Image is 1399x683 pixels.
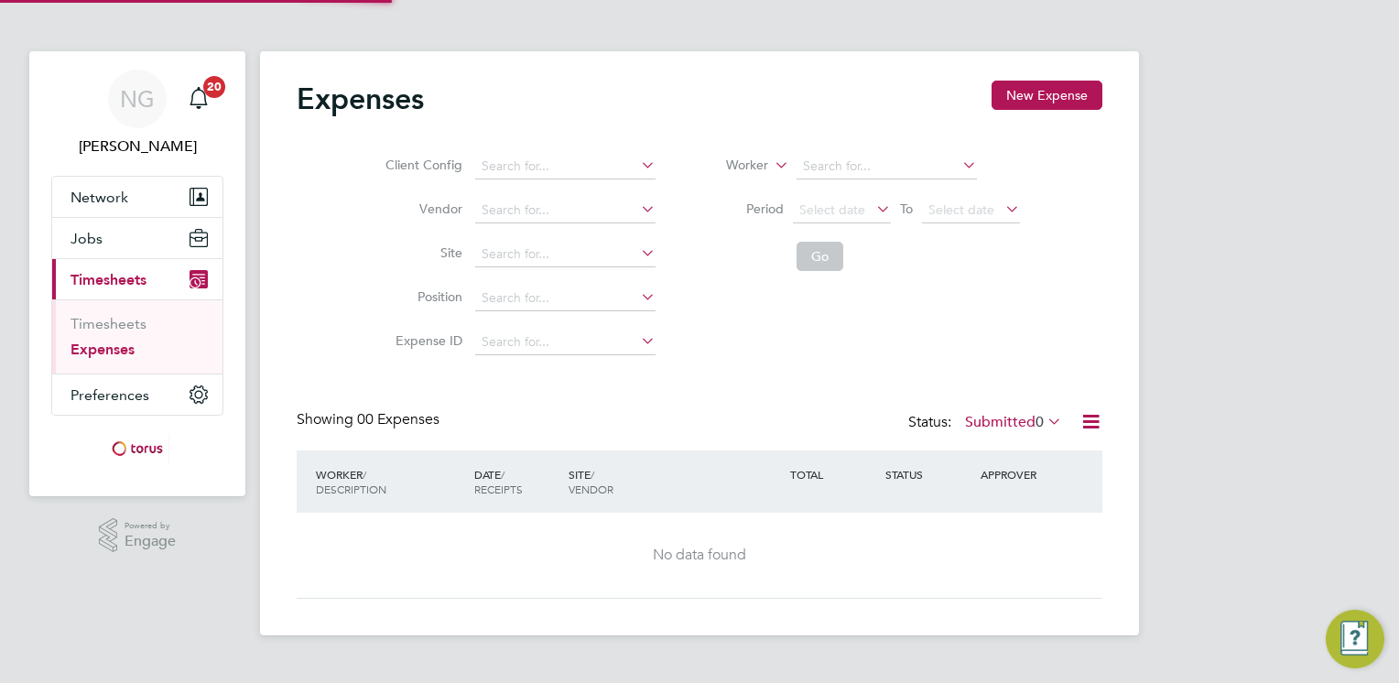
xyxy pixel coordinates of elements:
[1326,610,1384,668] button: Engage Resource Center
[501,467,504,482] span: /
[99,518,177,553] a: Powered byEngage
[786,458,881,491] div: TOTAL
[297,410,443,429] div: Showing
[380,332,462,349] label: Expense ID
[52,374,222,415] button: Preferences
[70,271,146,288] span: Timesheets
[51,434,223,463] a: Go to home page
[52,259,222,299] button: Timesheets
[311,458,470,505] div: WORKER
[475,330,656,355] input: Search for...
[315,546,1084,565] div: No data found
[52,218,222,258] button: Jobs
[51,136,223,157] span: Natalie Gillbanks
[470,458,565,505] div: DATE
[51,70,223,157] a: NG[PERSON_NAME]
[799,201,865,218] span: Select date
[591,467,594,482] span: /
[70,315,146,332] a: Timesheets
[965,413,1062,431] label: Submitted
[380,288,462,305] label: Position
[52,299,222,374] div: Timesheets
[475,242,656,267] input: Search for...
[29,51,245,496] nav: Main navigation
[357,410,439,428] span: 00 Expenses
[70,341,135,358] a: Expenses
[881,458,976,491] div: STATUS
[976,458,1071,491] div: APPROVER
[475,286,656,311] input: Search for...
[70,386,149,404] span: Preferences
[203,76,225,98] span: 20
[474,482,523,496] span: RECEIPTS
[797,154,977,179] input: Search for...
[686,157,768,175] label: Worker
[363,467,366,482] span: /
[701,201,784,217] label: Period
[797,242,843,271] button: Go
[380,201,462,217] label: Vendor
[992,81,1102,110] button: New Expense
[380,157,462,173] label: Client Config
[316,482,386,496] span: DESCRIPTION
[52,177,222,217] button: Network
[297,81,424,117] h2: Expenses
[908,410,1066,436] div: Status:
[895,197,918,221] span: To
[70,230,103,247] span: Jobs
[125,534,176,549] span: Engage
[928,201,994,218] span: Select date
[180,70,217,128] a: 20
[70,189,128,206] span: Network
[475,154,656,179] input: Search for...
[564,458,786,505] div: SITE
[569,482,613,496] span: VENDOR
[105,434,169,463] img: torus-logo-retina.png
[475,198,656,223] input: Search for...
[120,87,155,111] span: NG
[380,244,462,261] label: Site
[125,518,176,534] span: Powered by
[1036,413,1044,431] span: 0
